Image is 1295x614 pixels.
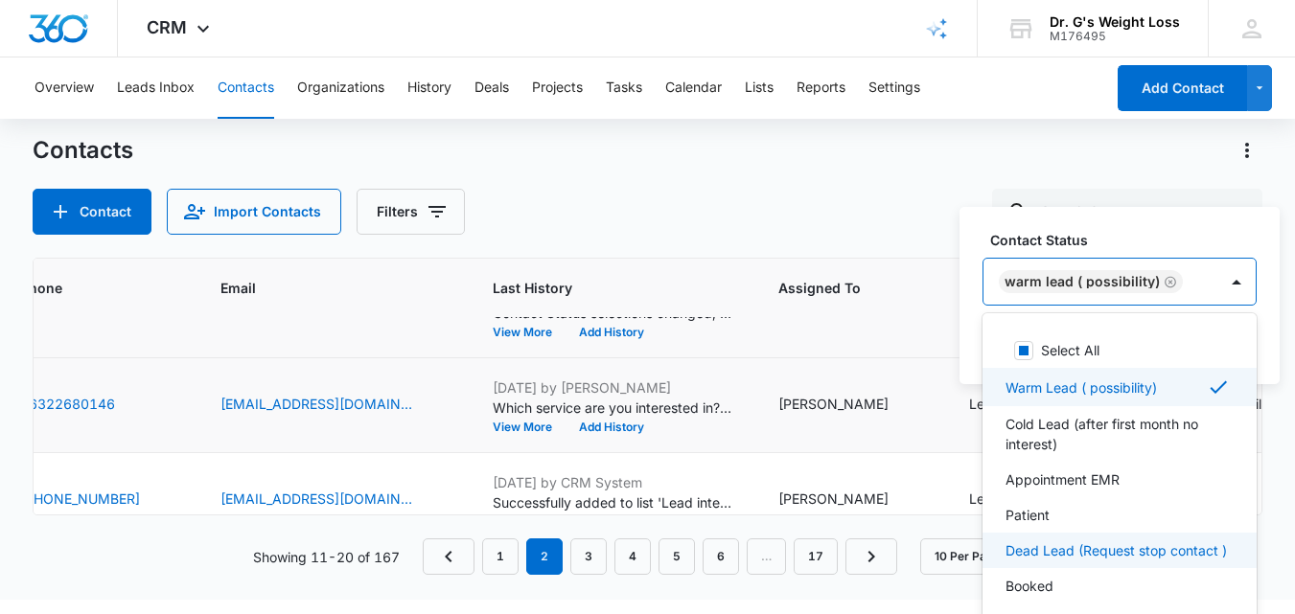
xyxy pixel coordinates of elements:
[1050,14,1180,30] div: account name
[1232,135,1262,166] button: Actions
[794,538,838,575] a: Page 17
[969,394,1035,417] div: Contact Type - Lead - Select to Edit Field
[220,278,419,298] span: Email
[1005,275,1160,288] div: Warm Lead ( possibility)
[357,189,465,235] button: Filters
[33,136,133,165] h1: Contacts
[969,489,1035,512] div: Contact Type - Lead - Select to Edit Field
[35,57,94,119] button: Overview
[407,57,451,119] button: History
[659,538,695,575] a: Page 5
[1006,377,1157,398] p: Warm Lead ( possibility)
[218,57,274,119] button: Contacts
[990,230,1264,250] label: Contact Status
[423,538,897,575] nav: Pagination
[845,538,897,575] a: Next Page
[253,547,400,567] p: Showing 11-20 of 167
[493,398,732,418] p: Which service are you interested in? selections changed; Rx was added.
[614,538,651,575] a: Page 4
[20,394,150,417] div: Phone - 86322680146 - Select to Edit Field
[526,538,563,575] em: 2
[1006,414,1230,454] p: Cold Lead (after first month no interest)
[868,57,920,119] button: Settings
[1118,65,1247,111] button: Add Contact
[33,189,151,235] button: Add Contact
[797,57,845,119] button: Reports
[606,57,642,119] button: Tasks
[920,538,1042,575] button: 10 Per Page
[778,278,895,298] span: Assigned To
[1006,505,1050,525] p: Patient
[778,394,889,414] div: [PERSON_NAME]
[778,489,889,509] div: [PERSON_NAME]
[1050,30,1180,43] div: account id
[297,57,384,119] button: Organizations
[20,278,147,298] span: Phone
[493,327,566,338] button: View More
[778,394,923,417] div: Assigned To - Lisa Lloyd - Select to Edit Field
[570,538,607,575] a: Page 3
[1006,540,1227,560] p: Dead Lead (Request stop contact )
[493,472,732,492] p: [DATE] by CRM System
[423,538,474,575] a: Previous Page
[474,57,509,119] button: Deals
[220,489,412,509] a: [EMAIL_ADDRESS][DOMAIN_NAME]
[147,17,187,37] span: CRM
[992,189,1262,235] input: Search Contacts
[20,489,174,512] div: Phone - 2014681542 - Select to Edit Field
[566,327,658,338] button: Add History
[566,421,658,433] button: Add History
[1006,576,1053,596] p: Booked
[220,394,412,414] a: [EMAIL_ADDRESS][DOMAIN_NAME]
[493,492,732,512] p: Successfully added to list 'Lead interested in GLP1'.
[117,57,195,119] button: Leads Inbox
[167,189,341,235] button: Import Contacts
[745,57,774,119] button: Lists
[20,489,140,509] a: [PHONE_NUMBER]
[493,278,705,298] span: Last History
[532,57,583,119] button: Projects
[482,538,519,575] a: Page 1
[493,421,566,433] button: View More
[778,489,923,512] div: Assigned To - Lisa Lloyd - Select to Edit Field
[1160,275,1177,288] div: Remove Warm Lead ( possibility)
[969,394,1001,414] div: Lead
[969,489,1001,509] div: Lead
[20,394,115,414] a: 86322680146
[1006,469,1120,489] p: Appointment EMR
[220,489,447,512] div: Email - kehoe75@gmail.com - Select to Edit Field
[665,57,722,119] button: Calendar
[493,377,732,398] p: [DATE] by [PERSON_NAME]
[220,394,447,417] div: Email - tacoesfeld@yahoo.com - Select to Edit Field
[703,538,739,575] a: Page 6
[1041,340,1099,360] p: Select All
